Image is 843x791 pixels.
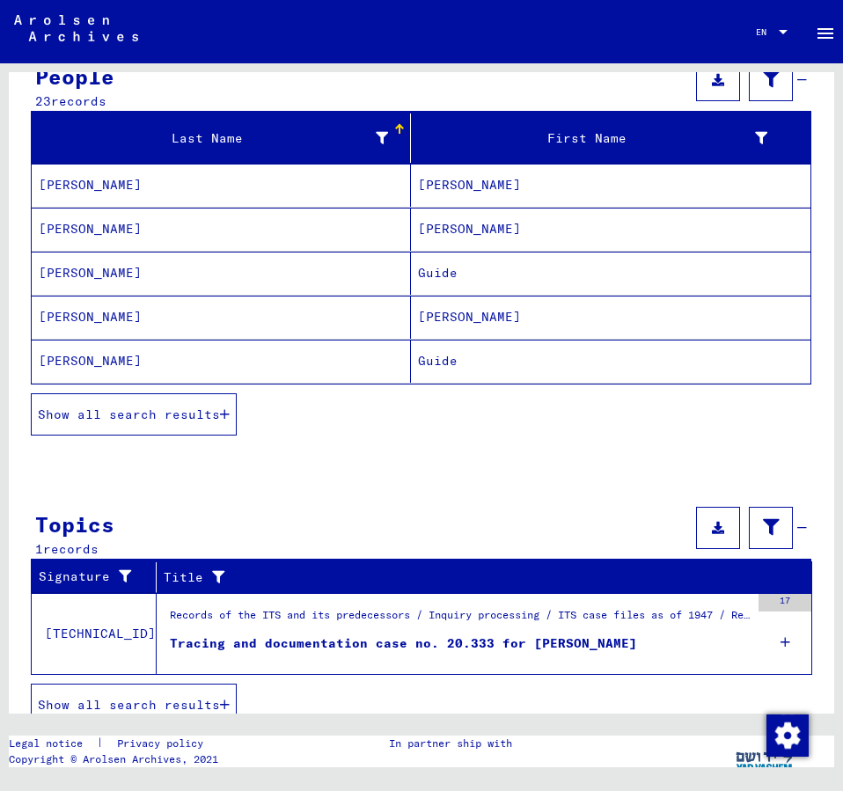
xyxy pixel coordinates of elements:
[808,14,843,49] button: Toggle sidenav
[39,563,160,591] div: Signature
[411,208,810,251] mat-cell: [PERSON_NAME]
[14,15,138,41] img: Arolsen_neg.svg
[411,252,810,295] mat-cell: Guide
[9,736,97,751] a: Legal notice
[32,252,411,295] mat-cell: [PERSON_NAME]
[815,23,836,44] mat-icon: Side nav toggle icon
[766,714,808,756] div: Change consent
[35,93,51,109] span: 23
[170,634,637,653] div: Tracing and documentation case no. 20.333 for [PERSON_NAME]
[389,736,512,751] p: In partner ship with
[766,714,809,757] img: Change consent
[32,164,411,207] mat-cell: [PERSON_NAME]
[732,736,798,780] img: yv_logo.png
[411,340,810,383] mat-cell: Guide
[39,568,143,586] div: Signature
[164,568,777,587] div: Title
[756,27,775,37] span: EN
[39,129,388,148] div: Last Name
[51,93,106,109] span: records
[38,406,220,422] span: Show all search results
[164,563,795,591] div: Title
[32,296,411,339] mat-cell: [PERSON_NAME]
[32,114,411,163] mat-header-cell: Last Name
[418,124,789,152] div: First Name
[35,61,114,92] div: People
[43,541,99,557] span: records
[32,593,157,674] td: [TECHNICAL_ID]
[170,607,750,632] div: Records of the ITS and its predecessors / Inquiry processing / ITS case files as of 1947 / Reposi...
[32,208,411,251] mat-cell: [PERSON_NAME]
[411,296,810,339] mat-cell: [PERSON_NAME]
[31,393,237,436] button: Show all search results
[9,751,224,767] p: Copyright © Arolsen Archives, 2021
[411,114,810,163] mat-header-cell: First Name
[31,684,237,726] button: Show all search results
[103,736,224,751] a: Privacy policy
[38,697,220,713] span: Show all search results
[418,129,767,148] div: First Name
[9,736,224,751] div: |
[35,509,114,540] div: Topics
[32,340,411,383] mat-cell: [PERSON_NAME]
[35,541,43,557] span: 1
[759,594,811,612] div: 17
[39,124,410,152] div: Last Name
[411,164,810,207] mat-cell: [PERSON_NAME]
